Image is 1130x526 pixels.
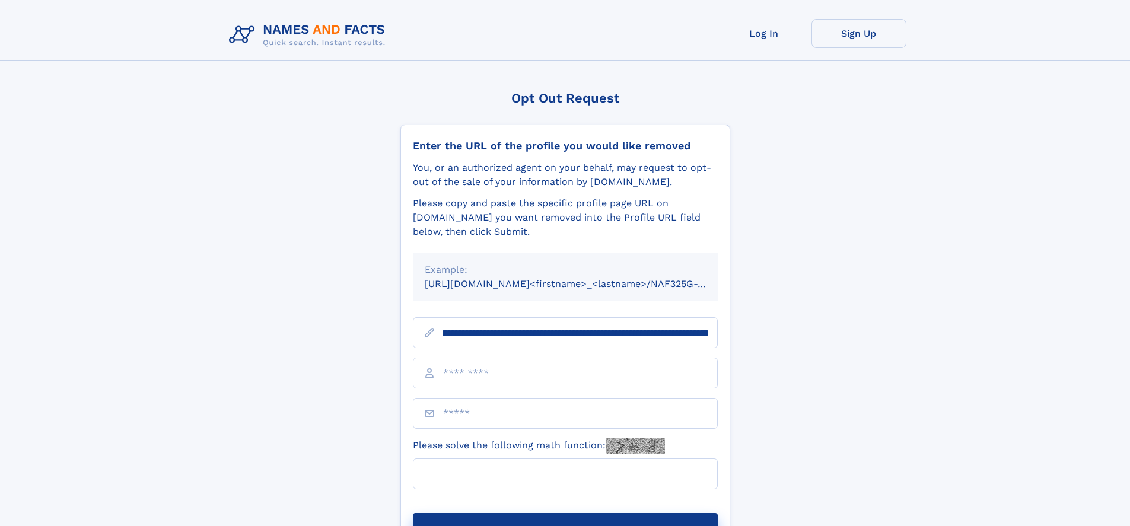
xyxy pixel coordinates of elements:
[717,19,811,48] a: Log In
[413,196,718,239] div: Please copy and paste the specific profile page URL on [DOMAIN_NAME] you want removed into the Pr...
[224,19,395,51] img: Logo Names and Facts
[413,139,718,152] div: Enter the URL of the profile you would like removed
[413,438,665,454] label: Please solve the following math function:
[811,19,906,48] a: Sign Up
[413,161,718,189] div: You, or an authorized agent on your behalf, may request to opt-out of the sale of your informatio...
[400,91,730,106] div: Opt Out Request
[425,263,706,277] div: Example:
[425,278,740,289] small: [URL][DOMAIN_NAME]<firstname>_<lastname>/NAF325G-xxxxxxxx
